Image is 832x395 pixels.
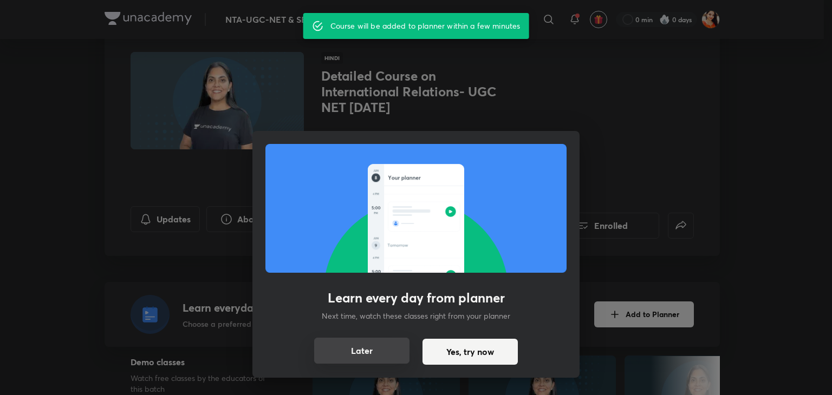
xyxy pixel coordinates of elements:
button: Later [314,338,409,364]
g: 4 PM [373,257,379,259]
g: Tomorrow [387,243,408,247]
p: Next time, watch these classes right from your planner [322,310,510,321]
g: Your planner [388,176,421,181]
g: PM [374,212,378,214]
g: 5:00 [372,206,380,209]
h3: Learn every day from planner [328,290,505,306]
button: Yes, try now [422,339,518,365]
g: JUN [373,238,378,240]
g: 4 PM [373,193,379,195]
div: Course will be added to planner within a few minutes [330,16,521,36]
g: 9 [375,244,377,247]
g: 8 [375,176,377,180]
